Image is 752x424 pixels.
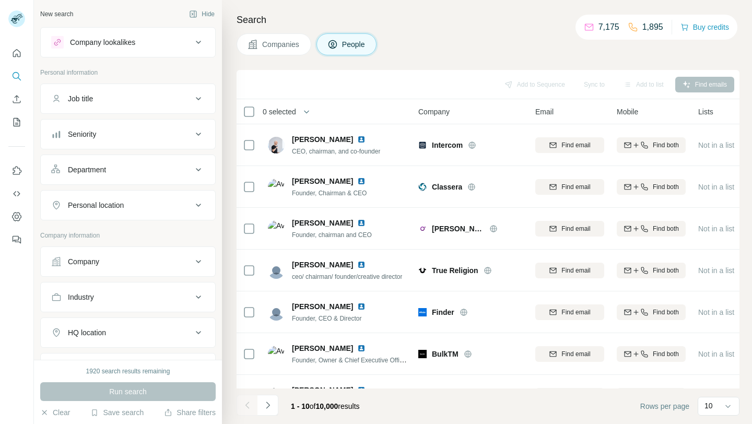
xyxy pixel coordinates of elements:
[432,140,463,150] span: Intercom
[418,183,427,191] img: Logo of Classera
[617,304,686,320] button: Find both
[617,346,686,362] button: Find both
[237,13,739,27] h4: Search
[70,37,135,48] div: Company lookalikes
[698,308,734,316] span: Not in a list
[268,262,285,279] img: Avatar
[68,200,124,210] div: Personal location
[41,157,215,182] button: Department
[653,266,679,275] span: Find both
[268,220,285,237] img: Avatar
[617,221,686,237] button: Find both
[268,179,285,195] img: Avatar
[698,107,713,117] span: Lists
[617,107,638,117] span: Mobile
[642,21,663,33] p: 1,895
[8,44,25,63] button: Quick start
[535,346,604,362] button: Find email
[68,292,94,302] div: Industry
[41,86,215,111] button: Job title
[535,263,604,278] button: Find email
[40,9,73,19] div: New search
[292,260,353,270] span: [PERSON_NAME]
[535,304,604,320] button: Find email
[535,107,554,117] span: Email
[432,349,459,359] span: BulkTM
[40,68,216,77] p: Personal information
[432,182,462,192] span: Classera
[598,21,619,33] p: 7,175
[561,266,590,275] span: Find email
[698,266,734,275] span: Not in a list
[535,388,604,404] button: Find email
[316,402,338,410] span: 10,000
[617,179,686,195] button: Find both
[561,182,590,192] span: Find email
[653,308,679,317] span: Find both
[291,402,360,410] span: results
[292,385,353,395] span: [PERSON_NAME]
[653,349,679,359] span: Find both
[292,301,353,312] span: [PERSON_NAME]
[432,265,478,276] span: True Religion
[292,356,408,364] span: Founder, Owner & Chief Executive Officer
[640,401,689,411] span: Rows per page
[268,346,285,362] img: Avatar
[418,225,427,233] img: Logo of O'Reilly
[617,137,686,153] button: Find both
[357,386,366,394] img: LinkedIn logo
[292,218,353,228] span: [PERSON_NAME]
[68,327,106,338] div: HQ location
[357,135,366,144] img: LinkedIn logo
[292,231,372,239] span: Founder, chairman and CEO
[41,122,215,147] button: Seniority
[68,164,106,175] div: Department
[40,231,216,240] p: Company information
[698,225,734,233] span: Not in a list
[262,39,300,50] span: Companies
[617,388,686,404] button: Find both
[164,407,216,418] button: Share filters
[357,219,366,227] img: LinkedIn logo
[40,407,70,418] button: Clear
[68,93,93,104] div: Job title
[8,184,25,203] button: Use Surfe API
[268,387,285,404] img: Avatar
[41,193,215,218] button: Personal location
[698,141,734,149] span: Not in a list
[535,221,604,237] button: Find email
[292,176,353,186] span: [PERSON_NAME]
[561,308,590,317] span: Find email
[8,230,25,249] button: Feedback
[263,107,296,117] span: 0 selected
[418,107,450,117] span: Company
[310,402,316,410] span: of
[704,401,713,411] p: 10
[41,320,215,345] button: HQ location
[357,261,366,269] img: LinkedIn logo
[268,304,285,321] img: Avatar
[561,349,590,359] span: Find email
[617,263,686,278] button: Find both
[292,148,380,155] span: CEO, chairman, and co-founder
[561,140,590,150] span: Find email
[90,407,144,418] button: Save search
[292,134,353,145] span: [PERSON_NAME]
[292,315,361,322] span: Founder, CEO & Director
[86,367,170,376] div: 1920 search results remaining
[535,179,604,195] button: Find email
[342,39,366,50] span: People
[292,190,367,197] span: Founder, Chairman & CEO
[698,350,734,358] span: Not in a list
[292,273,402,280] span: ceo/ chairman/ founder/creative director
[653,224,679,233] span: Find both
[182,6,222,22] button: Hide
[535,137,604,153] button: Find email
[257,395,278,416] button: Navigate to next page
[418,350,427,358] img: Logo of BulkTM
[8,67,25,86] button: Search
[357,344,366,352] img: LinkedIn logo
[41,30,215,55] button: Company lookalikes
[8,207,25,226] button: Dashboard
[357,177,366,185] img: LinkedIn logo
